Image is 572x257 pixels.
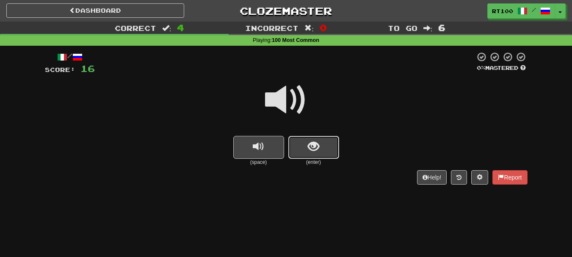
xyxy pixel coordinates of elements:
[477,64,485,71] span: 0 %
[288,159,339,166] small: (enter)
[115,24,156,32] span: Correct
[417,170,447,185] button: Help!
[423,25,433,32] span: :
[451,170,467,185] button: Round history (alt+y)
[320,22,327,33] span: 0
[272,37,319,43] strong: 100 Most Common
[492,170,527,185] button: Report
[45,66,75,73] span: Score:
[233,159,284,166] small: (space)
[245,24,298,32] span: Incorrect
[45,52,95,62] div: /
[492,7,513,15] span: RT100
[487,3,555,19] a: RT100 /
[177,22,184,33] span: 4
[438,22,445,33] span: 6
[197,3,375,18] a: Clozemaster
[475,64,528,72] div: Mastered
[388,24,417,32] span: To go
[6,3,184,18] a: Dashboard
[162,25,171,32] span: :
[233,136,284,159] button: replay audio
[80,63,95,74] span: 16
[532,7,536,13] span: /
[304,25,314,32] span: :
[288,136,339,159] button: show sentence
